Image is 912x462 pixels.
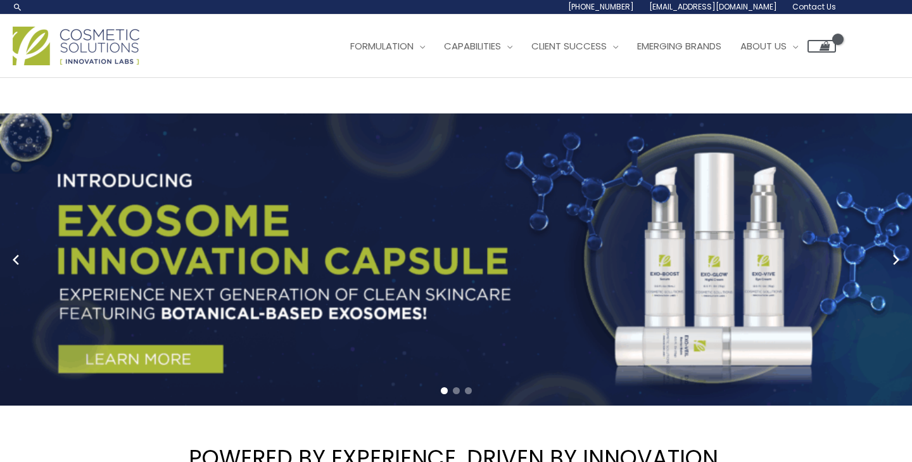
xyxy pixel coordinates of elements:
span: Formulation [350,39,414,53]
button: Next slide [887,250,906,269]
a: View Shopping Cart, empty [807,40,836,53]
a: Formulation [341,27,434,65]
span: [EMAIL_ADDRESS][DOMAIN_NAME] [649,1,777,12]
span: Capabilities [444,39,501,53]
span: Client Success [531,39,607,53]
span: Go to slide 1 [441,387,448,394]
img: Cosmetic Solutions Logo [13,27,139,65]
span: Emerging Brands [637,39,721,53]
a: Emerging Brands [628,27,731,65]
a: Search icon link [13,2,23,12]
a: Capabilities [434,27,522,65]
a: About Us [731,27,807,65]
span: Go to slide 3 [465,387,472,394]
span: About Us [740,39,787,53]
button: Previous slide [6,250,25,269]
span: [PHONE_NUMBER] [568,1,634,12]
a: Client Success [522,27,628,65]
nav: Site Navigation [331,27,836,65]
span: Go to slide 2 [453,387,460,394]
span: Contact Us [792,1,836,12]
